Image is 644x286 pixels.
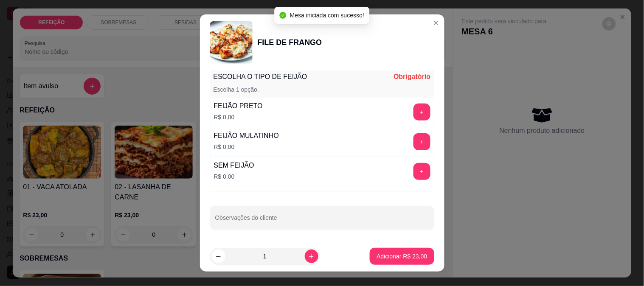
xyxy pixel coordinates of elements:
button: Close [429,16,443,30]
p: Obrigatório [394,72,430,82]
img: product-image [210,21,253,64]
p: R$ 0,00 [214,143,279,151]
p: Escolha 1 opção. [214,85,259,94]
button: add [413,133,430,150]
p: R$ 0,00 [214,113,263,121]
input: Observações do cliente [215,217,429,225]
p: R$ 0,00 [214,172,254,181]
div: SEM FEIJÃO [214,160,254,171]
button: add [413,163,430,180]
button: increase-product-quantity [305,250,318,263]
div: FEIJÃO MULATINHO [214,131,279,141]
span: check-circle [280,12,287,19]
span: Mesa iniciada com sucesso! [290,12,364,19]
p: ESCOLHA O TIPO DE FEIJÃO [214,72,307,82]
button: decrease-product-quantity [212,250,225,263]
button: Adicionar R$ 23,00 [370,248,434,265]
button: add [413,104,430,121]
div: FEIJÃO PRETO [214,101,263,111]
div: FILE DE FRANGO [258,36,322,48]
p: Adicionar R$ 23,00 [377,252,427,261]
